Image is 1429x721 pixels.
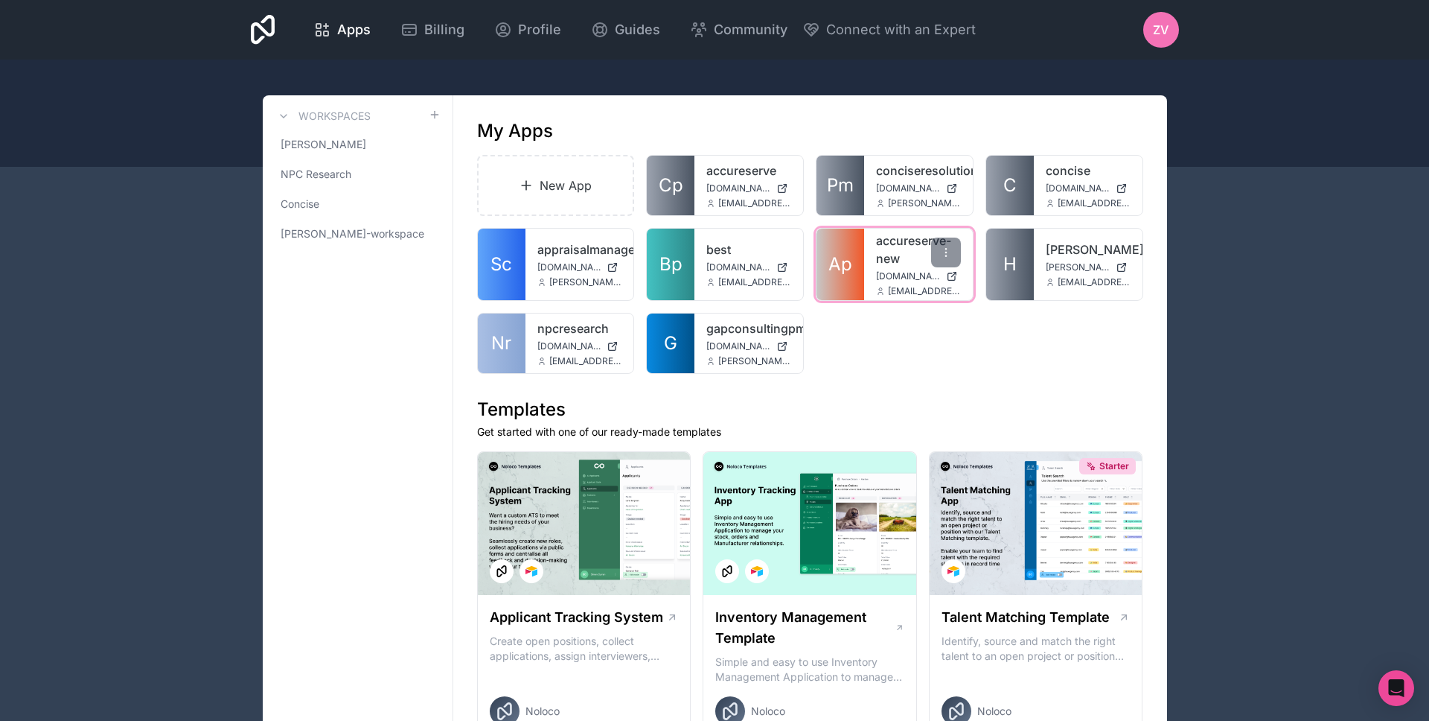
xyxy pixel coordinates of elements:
a: accureserve-new [876,232,961,267]
a: [DOMAIN_NAME] [1046,182,1131,194]
a: concise [1046,162,1131,180]
img: Airtable Logo [751,565,763,577]
a: Sc [478,229,525,300]
span: NPC Research [281,167,351,182]
div: Open Intercom Messenger [1378,670,1414,706]
span: [DOMAIN_NAME] [1046,182,1110,194]
h1: Templates [477,398,1143,422]
a: [DOMAIN_NAME] [537,261,622,273]
span: [PERSON_NAME][DOMAIN_NAME] [1046,261,1110,273]
a: Ap [816,229,864,300]
a: [DOMAIN_NAME] [876,182,961,194]
span: Pm [827,174,854,197]
a: G [647,314,694,373]
span: [PERSON_NAME]-workspace [281,226,424,241]
span: Ap [828,252,852,276]
h1: Talent Matching Template [942,607,1110,628]
span: Connect with an Expert [826,19,976,40]
h3: Workspaces [298,109,371,124]
span: [DOMAIN_NAME] [706,340,770,352]
h1: Inventory Management Template [715,607,894,649]
p: Identify, source and match the right talent to an open project or position with our Talent Matchi... [942,634,1131,664]
span: [EMAIL_ADDRESS][DOMAIN_NAME] [549,355,622,367]
a: [PERSON_NAME] [1046,241,1131,258]
a: [DOMAIN_NAME] [537,340,622,352]
a: gapconsultingpm [706,320,791,337]
a: Concise [275,191,441,217]
a: npcresearch [537,320,622,337]
h1: Applicant Tracking System [490,607,663,628]
a: accureserve [706,162,791,180]
span: Cp [659,174,683,197]
a: Workspaces [275,107,371,125]
p: Create open positions, collect applications, assign interviewers, centralise candidate feedback a... [490,634,679,664]
a: Apps [301,13,383,46]
span: Starter [1099,460,1129,472]
span: [DOMAIN_NAME] [876,182,940,194]
a: best [706,241,791,258]
span: Noloco [751,704,785,719]
p: Get started with one of our ready-made templates [477,425,1143,439]
span: [DOMAIN_NAME] [706,261,770,273]
span: ZV [1153,21,1169,39]
span: Nr [491,331,511,355]
button: Connect with an Expert [802,19,976,40]
h1: My Apps [477,119,553,143]
span: Noloco [977,704,1011,719]
span: Noloco [525,704,560,719]
a: Cp [647,156,694,215]
span: Concise [281,197,319,212]
a: [DOMAIN_NAME] [876,270,961,282]
span: [PERSON_NAME][EMAIL_ADDRESS][DOMAIN_NAME] [888,197,961,209]
a: New App [477,155,635,216]
span: [DOMAIN_NAME] [876,270,940,282]
span: [EMAIL_ADDRESS][DOMAIN_NAME] [718,197,791,209]
a: Billing [389,13,476,46]
span: [DOMAIN_NAME] [537,340,601,352]
img: Airtable Logo [525,565,537,577]
a: NPC Research [275,161,441,188]
a: Community [678,13,799,46]
img: Airtable Logo [947,565,959,577]
span: [EMAIL_ADDRESS][DOMAIN_NAME] [888,285,961,297]
a: Bp [647,229,694,300]
span: Profile [518,19,561,40]
span: C [1003,174,1017,197]
a: [DOMAIN_NAME] [706,340,791,352]
span: Bp [659,252,682,276]
span: Guides [615,19,660,40]
a: Guides [579,13,672,46]
a: conciseresolution [876,162,961,180]
a: [DOMAIN_NAME] [706,182,791,194]
span: [DOMAIN_NAME] [537,261,601,273]
a: H [986,229,1034,300]
a: appraisalmanagement [537,241,622,258]
a: [PERSON_NAME][DOMAIN_NAME] [1046,261,1131,273]
span: [EMAIL_ADDRESS][DOMAIN_NAME] [1058,276,1131,288]
a: [DOMAIN_NAME] [706,261,791,273]
p: Simple and easy to use Inventory Management Application to manage your stock, orders and Manufact... [715,655,904,685]
a: C [986,156,1034,215]
span: [DOMAIN_NAME] [706,182,770,194]
a: Pm [816,156,864,215]
a: Profile [482,13,573,46]
span: [PERSON_NAME] [281,137,366,152]
span: G [664,331,677,355]
span: H [1003,252,1017,276]
span: [EMAIL_ADDRESS][DOMAIN_NAME] [718,276,791,288]
span: [EMAIL_ADDRESS][DOMAIN_NAME] [1058,197,1131,209]
span: Billing [424,19,464,40]
span: Community [714,19,787,40]
a: [PERSON_NAME]-workspace [275,220,441,247]
span: Apps [337,19,371,40]
span: [PERSON_NAME][EMAIL_ADDRESS][DOMAIN_NAME] [549,276,622,288]
a: Nr [478,314,525,373]
a: [PERSON_NAME] [275,131,441,158]
span: [PERSON_NAME][EMAIL_ADDRESS][DOMAIN_NAME] [718,355,791,367]
span: Sc [490,252,512,276]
